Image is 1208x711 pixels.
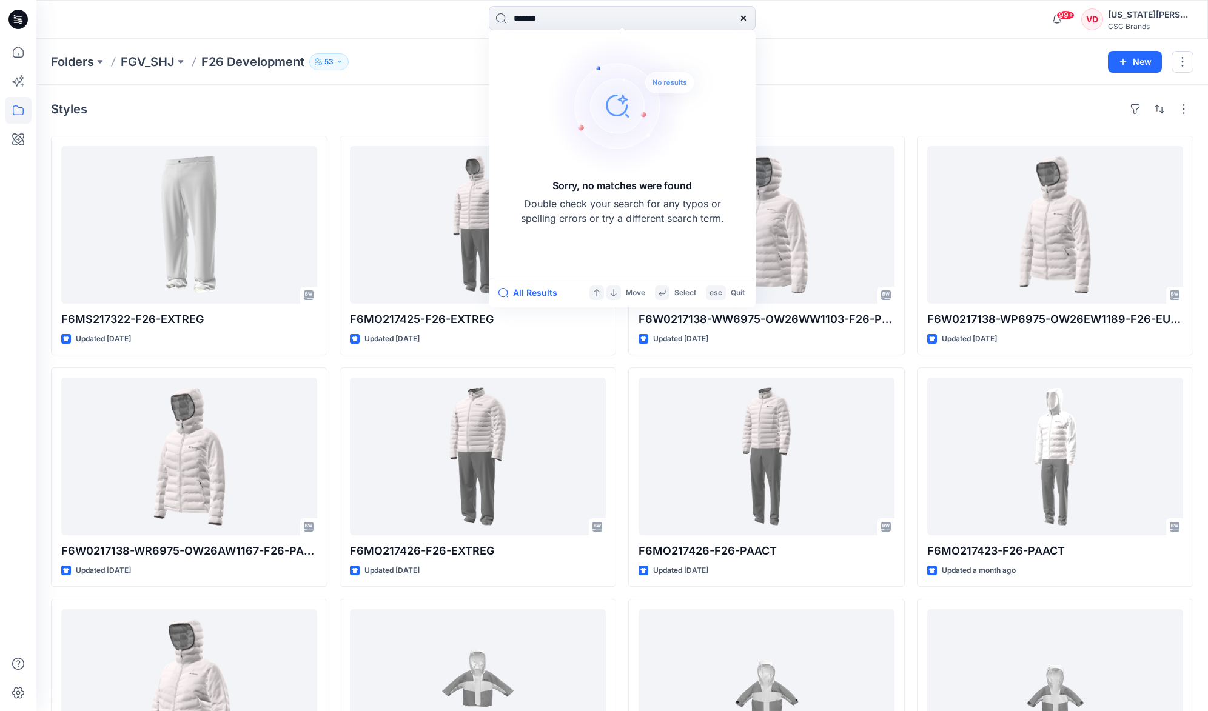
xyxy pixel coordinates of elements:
[364,333,420,345] p: Updated [DATE]
[201,53,304,70] p: F26 Development
[350,542,606,559] p: F6MO217426-F26-EXTREG
[927,311,1183,328] p: F6W0217138-WP6975-OW26EW1189-F26-EUACT
[927,378,1183,535] a: F6MO217423-F26-PAACT
[51,53,94,70] a: Folders
[552,178,692,193] h5: Sorry, no matches were found
[76,564,131,577] p: Updated [DATE]
[498,285,565,300] button: All Results
[942,564,1016,577] p: Updated a month ago
[674,287,696,299] p: Select
[121,53,175,70] a: FGV_SHJ
[324,55,334,68] p: 53
[309,53,349,70] button: 53
[927,542,1183,559] p: F6MO217423-F26-PAACT
[350,378,606,535] a: F6MO217426-F26-EXTREG
[1056,10,1075,20] span: 99+
[710,287,722,299] p: esc
[61,378,317,535] a: F6W0217138-WR6975-OW26AW1167-F26-PAACT
[51,102,87,116] h4: Styles
[639,311,894,328] p: F6W0217138-WW6975-OW26WW1103-F26-PLSREG
[639,378,894,535] a: F6MO217426-F26-PAACT
[61,146,317,304] a: F6MS217322-F26-EXTREG
[1081,8,1103,30] div: VD
[350,146,606,304] a: F6MO217425-F26-EXTREG
[653,333,708,345] p: Updated [DATE]
[626,287,645,299] p: Move
[639,146,894,304] a: F6W0217138-WW6975-OW26WW1103-F26-PLSREG
[653,564,708,577] p: Updated [DATE]
[350,311,606,328] p: F6MO217425-F26-EXTREG
[547,33,717,178] img: Sorry, no matches were found
[61,542,317,559] p: F6W0217138-WR6975-OW26AW1167-F26-PAACT
[364,564,420,577] p: Updated [DATE]
[1108,7,1193,22] div: [US_STATE][PERSON_NAME]
[519,196,725,225] p: Double check your search for any typos or spelling errors or try a different search term.
[76,333,131,345] p: Updated [DATE]
[942,333,997,345] p: Updated [DATE]
[731,287,745,299] p: Quit
[1108,22,1193,31] div: CSC Brands
[639,542,894,559] p: F6MO217426-F26-PAACT
[1108,51,1162,73] button: New
[927,146,1183,304] a: F6W0217138-WP6975-OW26EW1189-F26-EUACT
[61,311,317,328] p: F6MS217322-F26-EXTREG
